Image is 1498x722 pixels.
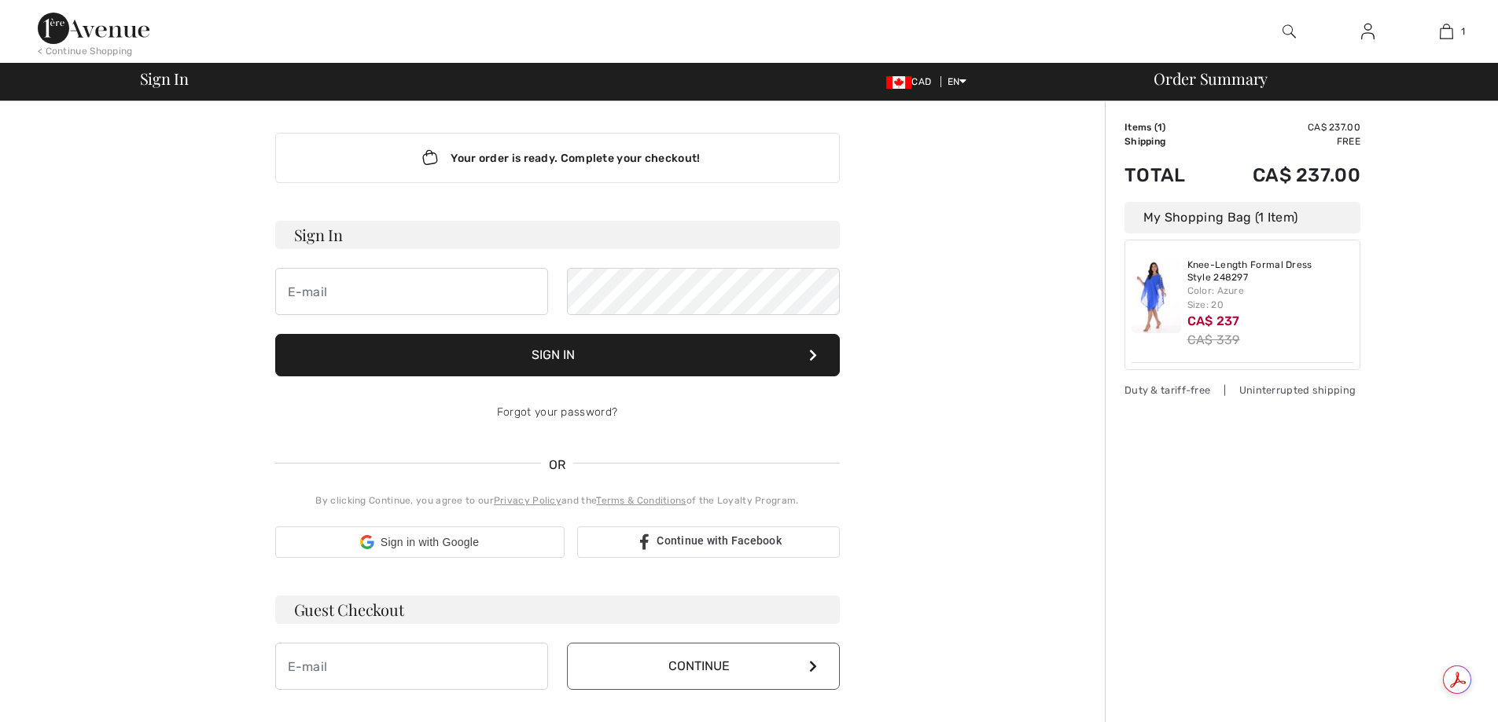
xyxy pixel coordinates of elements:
s: CA$ 339 [1187,332,1240,347]
div: < Continue Shopping [38,44,133,58]
a: 1 [1408,22,1485,41]
div: Order Summary [1135,71,1489,86]
a: Knee-Length Formal Dress Style 248297 [1187,259,1354,284]
a: Terms & Conditions [596,495,686,506]
img: Knee-Length Formal Dress Style 248297 [1132,259,1181,333]
span: OR [541,456,574,475]
h3: Sign In [275,221,840,249]
td: CA$ 237.00 [1209,120,1360,134]
span: Sign In [140,71,189,86]
div: Sign in with Google [275,526,565,558]
td: Free [1209,134,1360,148]
span: CAD [886,76,937,87]
span: 1 [1158,122,1162,133]
button: Continue [567,643,840,690]
div: Duty & tariff-free | Uninterrupted shipping [1124,383,1360,398]
button: Sign In [275,334,840,376]
span: Sign in with Google [381,534,479,551]
td: CA$ 237.00 [1209,148,1360,202]
span: Continue with Facebook [657,534,782,547]
img: Canadian Dollar [886,76,911,89]
a: Privacy Policy [494,495,561,506]
span: CA$ 237 [1187,313,1240,328]
td: Total [1124,148,1209,202]
h3: Guest Checkout [275,596,840,624]
img: search the website [1283,22,1296,41]
img: My Info [1361,22,1375,41]
div: Color: Azure Size: 20 [1187,284,1354,312]
span: EN [948,76,967,87]
span: 1 [1461,24,1465,38]
input: E-mail [275,268,548,315]
td: Shipping [1124,134,1209,148]
a: Continue with Facebook [577,526,840,558]
div: My Shopping Bag (1 Item) [1124,202,1360,233]
input: E-mail [275,643,548,690]
td: Items ( ) [1124,120,1209,134]
a: Forgot your password? [497,405,617,419]
div: Your order is ready. Complete your checkout! [275,133,840,183]
img: 1ère Avenue [38,13,149,44]
a: Sign In [1349,22,1387,42]
img: My Bag [1440,22,1453,41]
div: By clicking Continue, you agree to our and the of the Loyalty Program. [275,493,840,508]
